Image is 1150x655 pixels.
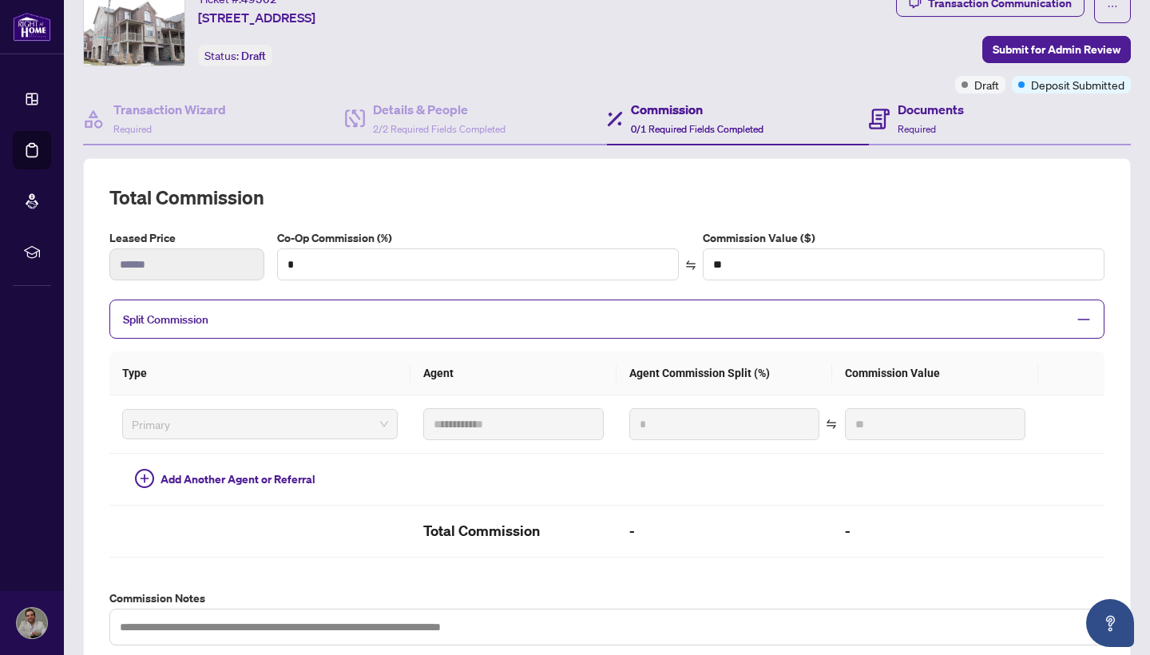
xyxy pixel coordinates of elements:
[1031,76,1124,93] span: Deposit Submitted
[373,100,506,119] h4: Details & People
[132,412,388,436] span: Primary
[826,419,837,430] span: swap
[1086,599,1134,647] button: Open asap
[974,76,999,93] span: Draft
[898,100,964,119] h4: Documents
[113,100,226,119] h4: Transaction Wizard
[423,518,604,544] h2: Total Commission
[135,469,154,488] span: plus-circle
[277,229,679,247] label: Co-Op Commission (%)
[631,100,763,119] h4: Commission
[17,608,47,638] img: Profile Icon
[241,49,266,63] span: Draft
[109,185,1104,210] h2: Total Commission
[373,123,506,135] span: 2/2 Required Fields Completed
[109,589,1104,607] label: Commission Notes
[122,466,328,492] button: Add Another Agent or Referral
[109,229,264,247] label: Leased Price
[617,351,833,395] th: Agent Commission Split (%)
[982,36,1131,63] button: Submit for Admin Review
[123,312,208,327] span: Split Commission
[113,123,152,135] span: Required
[1077,312,1091,327] span: minus
[410,351,617,395] th: Agent
[161,470,315,488] span: Add Another Agent or Referral
[1107,1,1118,12] span: ellipsis
[898,123,936,135] span: Required
[109,351,410,395] th: Type
[109,300,1104,339] div: Split Commission
[198,45,272,66] div: Status:
[845,518,1025,544] h2: -
[703,229,1104,247] label: Commission Value ($)
[993,37,1120,62] span: Submit for Admin Review
[198,8,315,27] span: [STREET_ADDRESS]
[629,518,820,544] h2: -
[832,351,1038,395] th: Commission Value
[631,123,763,135] span: 0/1 Required Fields Completed
[685,260,696,271] span: swap
[13,12,51,42] img: logo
